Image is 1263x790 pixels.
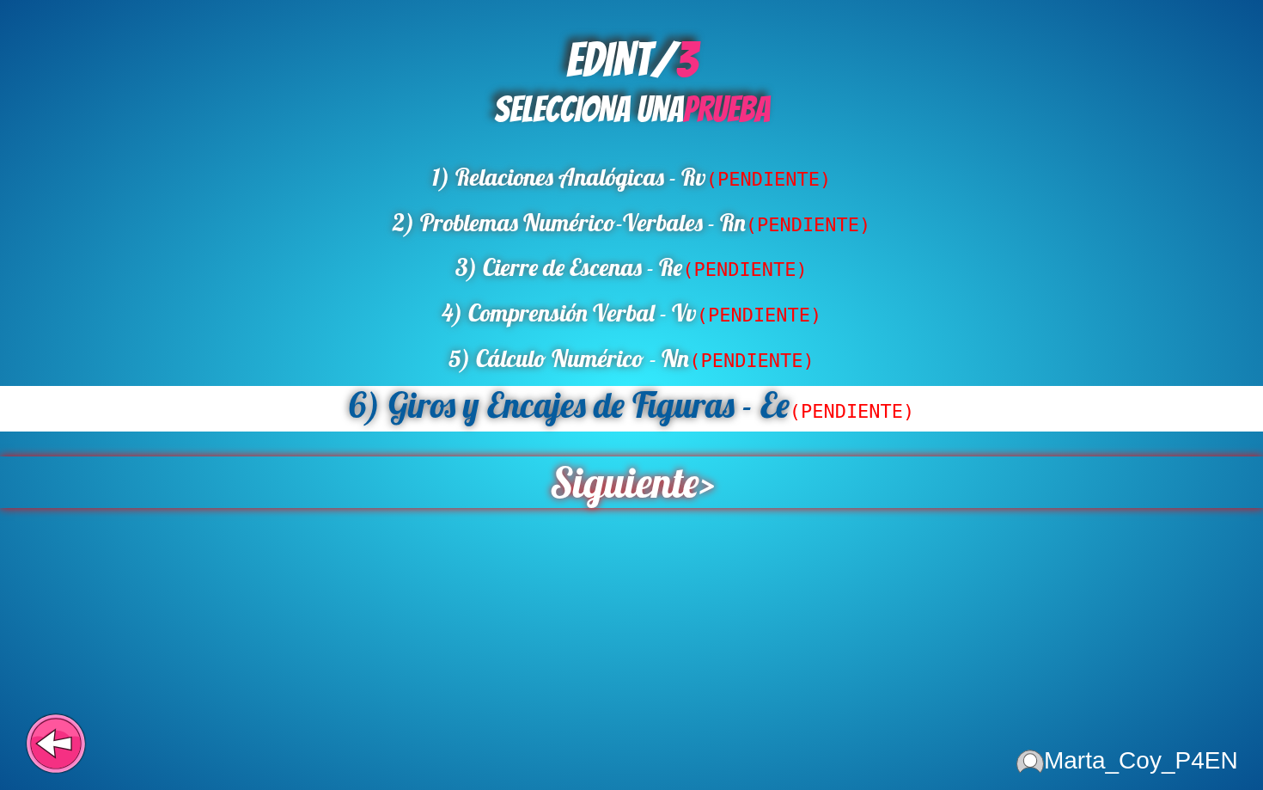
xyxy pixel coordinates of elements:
[706,168,831,190] span: (PENDIENTE)
[790,401,914,422] span: (PENDIENTE)
[689,350,814,371] span: (PENDIENTE)
[544,455,705,510] span: Siguiente
[566,34,698,85] b: EDINT/
[494,90,770,129] span: SELECCIONA UNA
[683,90,770,129] span: PRUEBA
[1016,747,1238,775] div: Marta_Coy_P4EN
[25,713,87,775] div: Volver al paso anterior
[682,259,807,280] span: (PENDIENTE)
[697,304,821,326] span: (PENDIENTE)
[676,34,698,85] span: 3
[746,214,870,236] span: (PENDIENTE)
